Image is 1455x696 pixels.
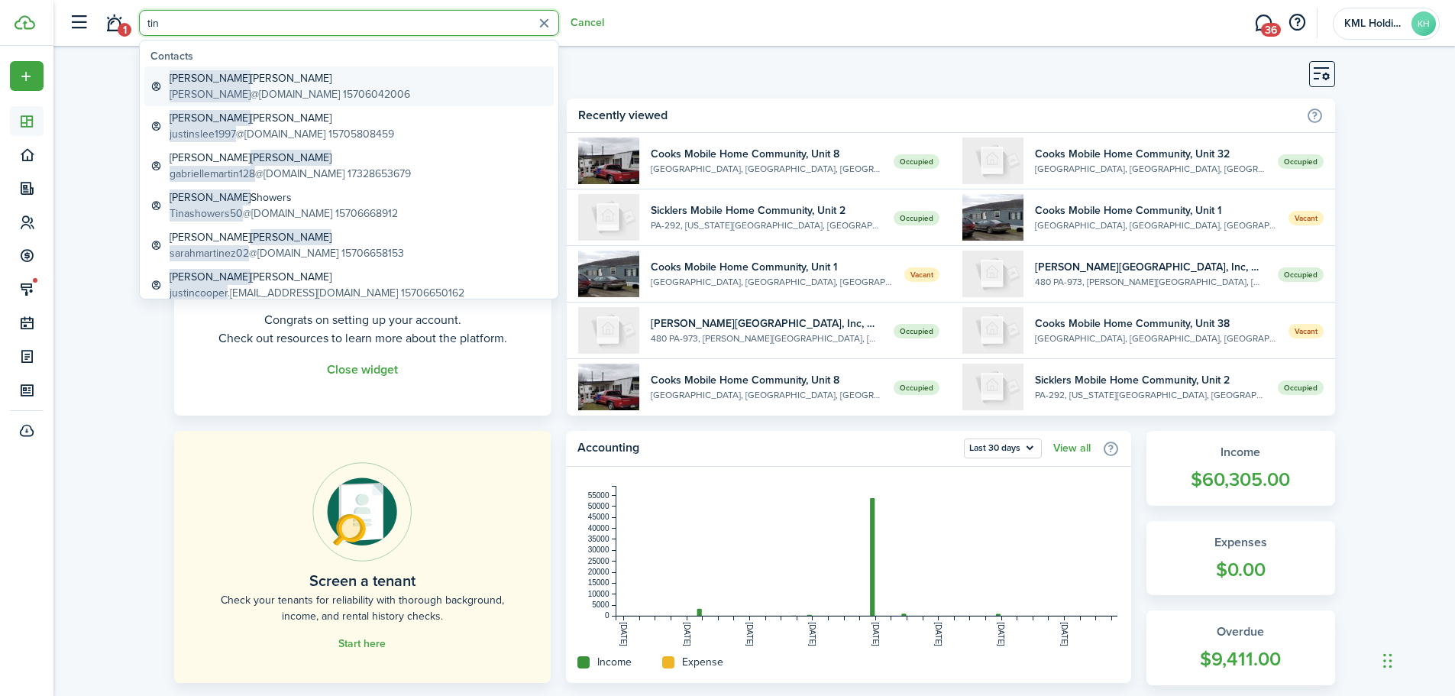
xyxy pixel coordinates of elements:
widget-list-item-title: Sicklers Mobile Home Community, Unit 2 [651,202,882,219]
span: [PERSON_NAME] [170,70,251,86]
widget-list-item-title: Cooks Mobile Home Community, Unit 38 [1035,316,1277,332]
widget-list-item-title: [PERSON_NAME][GEOGRAPHIC_DATA], Inc, Unit 29 [651,316,882,332]
tspan: [DATE] [745,622,754,646]
home-widget-title: Recently viewed [578,106,1298,125]
img: 32 [962,138,1023,184]
widget-list-item-title: Cooks Mobile Home Community, Unit 1 [1035,202,1277,219]
global-search-list-title: Contacts [150,48,554,64]
span: Vacant [1288,324,1324,338]
global-search-item-title: [PERSON_NAME] [170,70,410,86]
a: [PERSON_NAME][PERSON_NAME][PERSON_NAME]@[DOMAIN_NAME] 15706042006 [144,66,554,106]
span: 1 [118,23,131,37]
button: Open resource center [1284,10,1310,36]
global-search-item-description: @[DOMAIN_NAME] 15706668912 [170,206,398,222]
span: [PERSON_NAME] [251,229,331,245]
widget-list-item-title: Cooks Mobile Home Community, Unit 1 [651,259,893,275]
span: Occupied [1278,267,1324,282]
tspan: 40000 [588,524,609,533]
img: TenantCloud [15,15,35,30]
global-search-item-description: .[EMAIL_ADDRESS][DOMAIN_NAME] 15706650162 [170,285,464,301]
widget-stats-count: $9,411.00 [1162,645,1320,674]
button: Last 30 days [964,439,1042,458]
button: Cancel [571,17,604,29]
widget-list-item-title: Cooks Mobile Home Community, Unit 8 [651,146,882,162]
tspan: 35000 [588,535,609,543]
button: Open menu [964,439,1042,458]
a: [PERSON_NAME][PERSON_NAME]justinslee1997@[DOMAIN_NAME] 15705808459 [144,106,554,146]
span: gabriellemartin128 [170,166,255,182]
img: 29 [962,251,1023,297]
span: [PERSON_NAME] [251,150,331,166]
widget-list-item-description: [GEOGRAPHIC_DATA], [GEOGRAPHIC_DATA], [GEOGRAPHIC_DATA], 18657, [GEOGRAPHIC_DATA] [651,162,882,176]
span: [PERSON_NAME] [170,269,251,285]
button: Clear search [532,11,556,35]
widget-list-item-description: [GEOGRAPHIC_DATA], [GEOGRAPHIC_DATA], [GEOGRAPHIC_DATA], 18657, [GEOGRAPHIC_DATA] [1035,162,1266,176]
widget-list-item-description: 480 PA-973, [PERSON_NAME][GEOGRAPHIC_DATA], [GEOGRAPHIC_DATA], 17728, [GEOGRAPHIC_DATA] [1035,275,1266,289]
button: Open menu [10,61,44,91]
span: justincooper [170,285,228,301]
a: View all [1053,442,1091,455]
img: 29 [578,307,639,354]
tspan: [DATE] [871,622,880,646]
span: [PERSON_NAME] [170,110,251,126]
tspan: 30000 [588,545,609,554]
a: [PERSON_NAME]ShowersTinashowers50@[DOMAIN_NAME] 15706668912 [144,186,554,225]
widget-stats-title: Income [1162,443,1320,461]
widget-stats-title: Expenses [1162,533,1320,552]
tspan: 25000 [588,557,609,565]
tspan: [DATE] [1060,622,1069,646]
widget-list-item-title: Sicklers Mobile Home Community, Unit 2 [1035,372,1266,388]
global-search-item-description: @[DOMAIN_NAME] 15705808459 [170,126,394,142]
widget-list-item-description: [GEOGRAPHIC_DATA], [GEOGRAPHIC_DATA], [GEOGRAPHIC_DATA], 18657, [GEOGRAPHIC_DATA] [1035,332,1277,345]
global-search-item-title: [PERSON_NAME] [170,269,464,285]
span: Occupied [894,211,939,225]
well-done-description: Congrats on setting up your account. Check out resources to learn more about the platform. [218,311,507,348]
iframe: Chat Widget [1201,531,1455,696]
span: Occupied [894,380,939,395]
global-search-item-description: @[DOMAIN_NAME] 17328653679 [170,166,411,182]
home-widget-title: Income [597,654,632,670]
a: Messaging [1249,4,1278,43]
widget-list-item-description: [GEOGRAPHIC_DATA], [GEOGRAPHIC_DATA], [GEOGRAPHIC_DATA], 18657, [GEOGRAPHIC_DATA] [651,388,882,402]
global-search-item-description: @[DOMAIN_NAME] 15706042006 [170,86,410,102]
widget-list-item-title: Cooks Mobile Home Community, Unit 8 [651,372,882,388]
span: Occupied [894,324,939,338]
widget-list-item-description: [GEOGRAPHIC_DATA], [GEOGRAPHIC_DATA], [GEOGRAPHIC_DATA], 18657, [GEOGRAPHIC_DATA] [651,275,893,289]
tspan: [DATE] [997,622,1005,646]
global-search-item-title: [PERSON_NAME] [170,150,411,166]
global-search-item-description: @[DOMAIN_NAME] 15706658153 [170,245,404,261]
span: 36 [1261,23,1281,37]
tspan: 15000 [588,578,609,587]
avatar-text: KH [1411,11,1436,36]
input: Search for anything... [139,10,559,36]
a: [PERSON_NAME][PERSON_NAME]sarahmartinez02@[DOMAIN_NAME] 15706658153 [144,225,554,265]
widget-list-item-description: 480 PA-973, [PERSON_NAME][GEOGRAPHIC_DATA], [GEOGRAPHIC_DATA], 17728, [GEOGRAPHIC_DATA] [651,332,882,345]
global-search-item-title: Showers [170,189,398,206]
a: [PERSON_NAME][PERSON_NAME]gabriellemartin128@[DOMAIN_NAME] 17328653679 [144,146,554,186]
widget-list-item-title: [PERSON_NAME][GEOGRAPHIC_DATA], Inc, Unit 29 [1035,259,1266,275]
tspan: [DATE] [808,622,816,646]
img: 38 [962,307,1023,354]
tspan: [DATE] [934,622,943,646]
tspan: [DATE] [682,622,690,646]
img: 8 [578,364,639,410]
tspan: [DATE] [619,622,628,646]
div: Drag [1383,638,1392,684]
button: Customise [1309,61,1335,87]
span: Occupied [1278,154,1324,169]
widget-list-item-description: PA-292, [US_STATE][GEOGRAPHIC_DATA], [GEOGRAPHIC_DATA], 18657, [GEOGRAPHIC_DATA] [1035,388,1266,402]
home-widget-title: Expense [682,654,723,670]
span: Vacant [904,267,939,282]
img: Online payments [312,462,412,562]
button: Open sidebar [64,8,93,37]
widget-list-item-title: Cooks Mobile Home Community, Unit 32 [1035,146,1266,162]
span: Occupied [894,154,939,169]
widget-stats-title: Overdue [1162,623,1320,641]
home-widget-title: Accounting [577,439,956,458]
a: Overdue$9,411.00 [1146,610,1335,685]
a: [PERSON_NAME][PERSON_NAME]justincooper.[EMAIL_ADDRESS][DOMAIN_NAME] 15706650162 [144,265,554,305]
well-done-title: Well done! [312,279,413,303]
a: Start here [338,638,386,650]
img: 2 [962,364,1023,410]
